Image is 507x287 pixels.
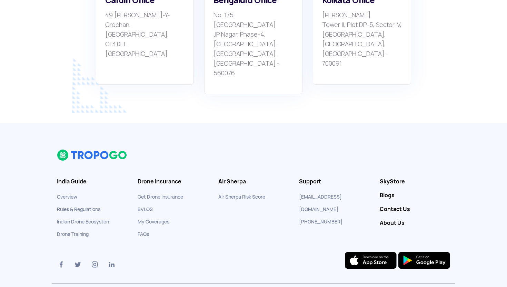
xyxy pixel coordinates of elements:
img: ic_linkedin.svg [108,260,116,269]
p: 49 [PERSON_NAME]-Y-Crochan, [GEOGRAPHIC_DATA], CF3 0EL [GEOGRAPHIC_DATA] [105,10,185,68]
a: Drone Training [57,231,89,237]
p: No. 175, [GEOGRAPHIC_DATA] JP Nagar, Phase-4, [GEOGRAPHIC_DATA], [GEOGRAPHIC_DATA], [GEOGRAPHIC_D... [213,10,293,78]
img: img_playstore.png [398,252,450,269]
p: [PERSON_NAME], Tower II, Plot DP-5, Sector-V, [GEOGRAPHIC_DATA], [GEOGRAPHIC_DATA], [GEOGRAPHIC_D... [322,10,402,68]
img: ic_facebook.svg [57,260,65,269]
a: Blogs [380,192,450,199]
img: ic_twitter.svg [74,260,82,269]
img: ios_new.svg [345,252,397,269]
h3: India Guide [57,178,127,185]
a: My Coverages [138,219,169,225]
img: ic_instagram.svg [91,260,99,269]
a: Air Sherpa Risk Score [218,194,265,200]
a: [PHONE_NUMBER] [299,219,342,225]
h3: Drone Insurance [138,178,208,185]
a: SkyStore [380,178,450,185]
h3: Support [299,178,369,185]
img: logo [57,149,128,161]
a: Contact Us [380,206,450,213]
a: Overview [57,194,77,200]
a: FAQs [138,231,149,237]
a: [EMAIL_ADDRESS][DOMAIN_NAME] [299,194,342,212]
a: Get Drone Insurance [138,194,183,200]
a: Rules & Regulations [57,206,100,212]
a: Indian Drone Ecosystem [57,219,110,225]
h3: Air Sherpa [218,178,289,185]
a: About Us [380,220,450,227]
a: BVLOS [138,206,153,212]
